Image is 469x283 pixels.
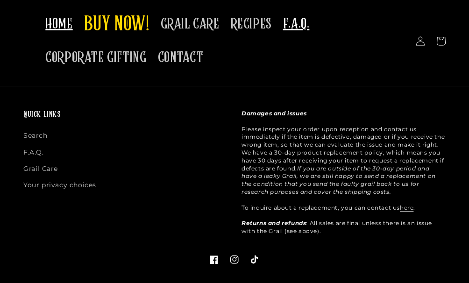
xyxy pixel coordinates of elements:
[40,43,152,73] a: CORPORATE GIFTING
[23,144,44,161] a: F.A.Q.
[242,110,307,117] strong: Damages and issues
[23,130,48,144] a: Search
[161,15,220,33] span: GRAIL CARE
[23,161,58,177] a: Grail Care
[84,12,149,38] span: BUY NOW!
[23,177,96,193] a: Your privacy choices
[23,110,227,120] h2: Quick links
[78,7,155,43] a: BUY NOW!
[242,165,436,195] em: If you are outside of the 30-day period and have a leaky Grail, we are still happy to send a repl...
[155,9,225,39] a: GRAIL CARE
[45,15,72,33] span: HOME
[225,9,277,39] a: RECIPES
[242,219,306,226] strong: Returns and refunds
[242,110,446,235] p: Please inspect your order upon reception and contact us immediately if the item is defective, dam...
[277,9,315,39] a: F.A.Q.
[231,15,272,33] span: RECIPES
[40,9,78,39] a: HOME
[283,15,310,33] span: F.A.Q.
[158,49,204,67] span: CONTACT
[400,204,413,211] a: here
[45,49,146,67] span: CORPORATE GIFTING
[152,43,209,73] a: CONTACT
